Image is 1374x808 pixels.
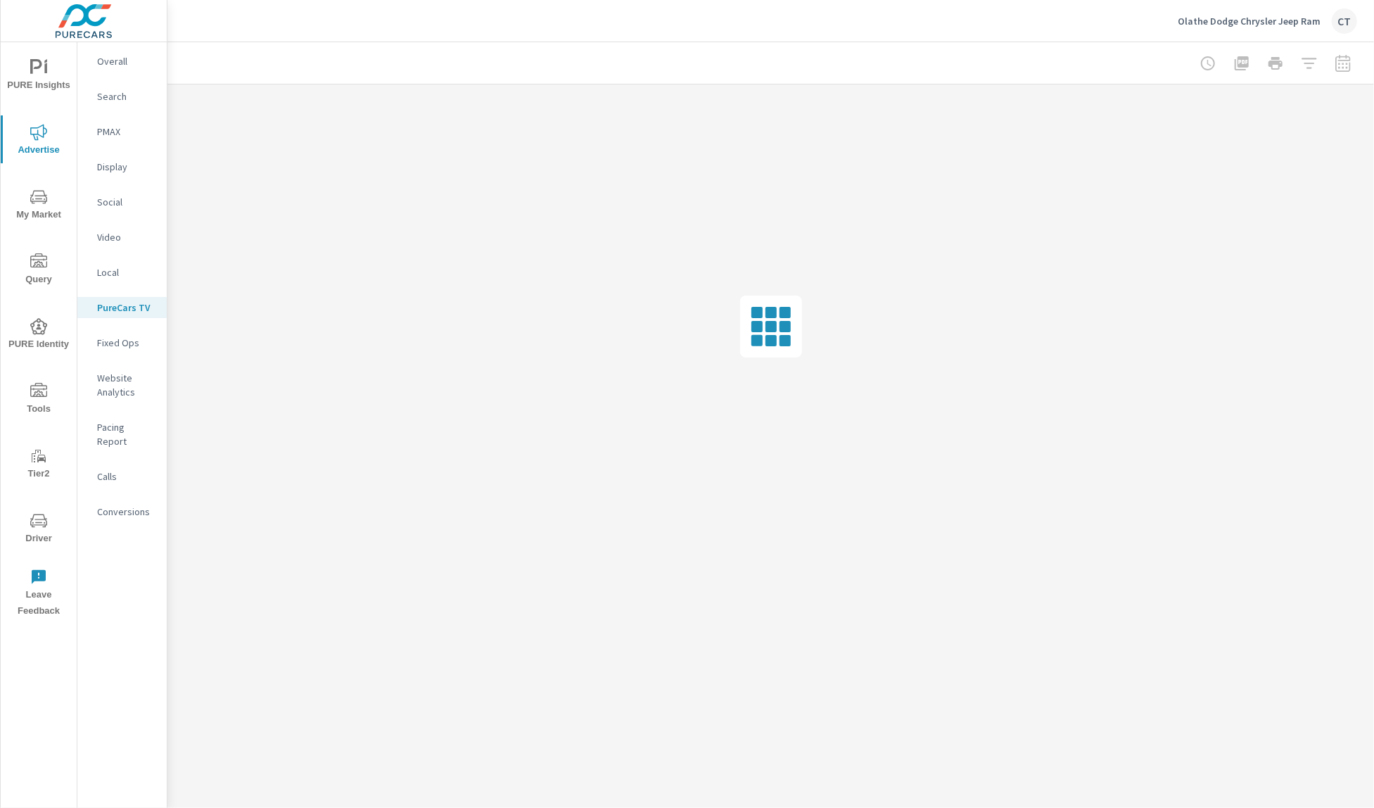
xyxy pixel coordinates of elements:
div: Conversions [77,501,167,522]
p: Search [97,89,155,103]
div: Calls [77,466,167,487]
p: Video [97,230,155,244]
p: Olathe Dodge Chrysler Jeep Ram [1178,15,1321,27]
span: Leave Feedback [5,569,72,619]
span: Advertise [5,124,72,158]
div: Display [77,156,167,177]
p: Fixed Ops [97,336,155,350]
div: CT [1332,8,1357,34]
div: Pacing Report [77,417,167,452]
span: PURE Insights [5,59,72,94]
p: Overall [97,54,155,68]
p: Website Analytics [97,371,155,399]
span: Query [5,253,72,288]
span: Driver [5,512,72,547]
div: Local [77,262,167,283]
p: Pacing Report [97,420,155,448]
span: PURE Identity [5,318,72,353]
p: Social [97,195,155,209]
span: Tools [5,383,72,417]
div: nav menu [1,42,77,625]
p: Calls [97,469,155,484]
div: Overall [77,51,167,72]
p: PureCars TV [97,301,155,315]
span: Tier2 [5,448,72,482]
p: Local [97,265,155,279]
div: Video [77,227,167,248]
span: My Market [5,189,72,223]
div: Search [77,86,167,107]
div: Social [77,191,167,213]
div: Fixed Ops [77,332,167,353]
p: PMAX [97,125,155,139]
p: Conversions [97,505,155,519]
div: PMAX [77,121,167,142]
div: PureCars TV [77,297,167,318]
div: Website Analytics [77,367,167,403]
p: Display [97,160,155,174]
